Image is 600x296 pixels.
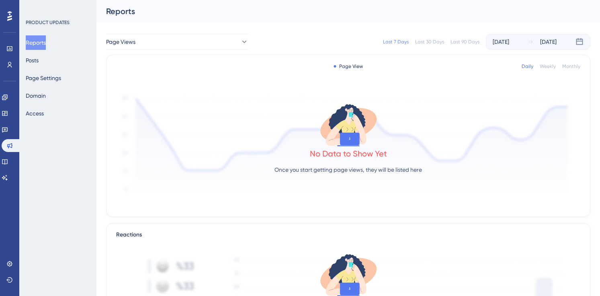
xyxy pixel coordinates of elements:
button: Domain [26,88,46,103]
div: Daily [522,63,533,70]
div: Weekly [540,63,556,70]
div: Last 30 Days [415,39,444,45]
p: Once you start getting page views, they will be listed here [274,165,422,175]
div: Page View [334,63,363,70]
div: PRODUCT UPDATES [26,19,70,26]
div: [DATE] [493,37,509,47]
div: Last 90 Days [451,39,479,45]
div: Last 7 Days [383,39,409,45]
button: Reports [26,35,46,50]
button: Page Settings [26,71,61,85]
button: Access [26,106,44,121]
div: Reactions [116,230,580,240]
button: Page Views [106,34,248,50]
div: Reports [106,6,570,17]
div: No Data to Show Yet [310,148,387,159]
div: [DATE] [540,37,557,47]
div: Monthly [562,63,580,70]
button: Posts [26,53,39,68]
span: Page Views [106,37,135,47]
